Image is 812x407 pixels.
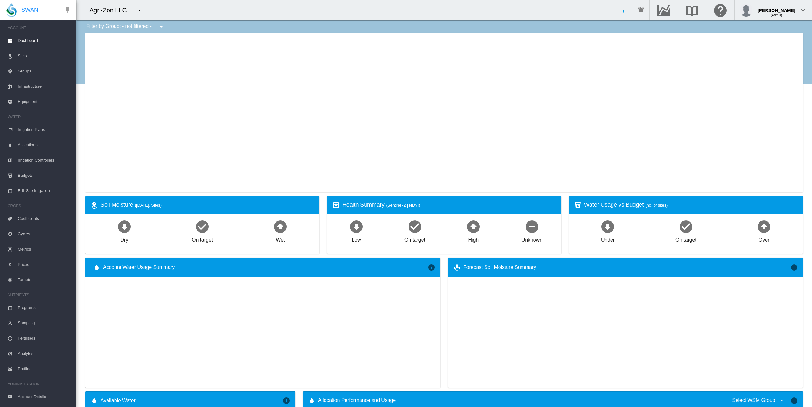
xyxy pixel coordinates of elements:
[195,219,210,234] md-icon: icon-checkbox-marked-circle
[283,397,290,404] md-icon: icon-information
[21,6,38,14] span: SWAN
[90,397,98,404] md-icon: icon-water
[117,219,132,234] md-icon: icon-arrow-down-bold-circle
[101,397,136,404] span: Available Water
[524,219,540,234] md-icon: icon-minus-circle
[273,219,288,234] md-icon: icon-arrow-up-bold-circle
[157,23,165,31] md-icon: icon-menu-down
[93,264,101,271] md-icon: icon-water
[799,6,807,14] md-icon: icon-chevron-down
[103,264,428,271] span: Account Water Usage Summary
[133,4,146,17] button: icon-menu-down
[18,389,71,404] span: Account Details
[468,234,479,244] div: High
[386,203,420,208] span: (Sentinel-2 | NDVI)
[332,201,340,209] md-icon: icon-heart-box-outline
[155,20,168,33] button: icon-menu-down
[18,33,71,48] span: Dashboard
[521,234,542,244] div: Unknown
[756,219,772,234] md-icon: icon-arrow-up-bold-circle
[8,112,71,122] span: WATER
[89,6,133,15] div: Agri-Zon LLC
[8,379,71,389] span: ADMINISTRATION
[637,6,645,14] md-icon: icon-bell-ring
[404,234,425,244] div: On target
[8,290,71,300] span: NUTRIENTS
[18,64,71,79] span: Groups
[81,20,170,33] div: Filter by Group: - not filtered -
[574,201,582,209] md-icon: icon-cup-water
[18,153,71,168] span: Irrigation Controllers
[18,168,71,183] span: Budgets
[713,6,728,14] md-icon: Click here for help
[18,346,71,361] span: Analytes
[645,203,668,208] span: (no. of sites)
[453,264,461,271] md-icon: icon-thermometer-lines
[18,122,71,137] span: Irrigation Plans
[18,361,71,376] span: Profiles
[684,6,700,14] md-icon: Search the knowledge base
[18,331,71,346] span: Fertilisers
[352,234,361,244] div: Low
[18,315,71,331] span: Sampling
[18,242,71,257] span: Metrics
[758,5,795,11] div: [PERSON_NAME]
[731,396,786,405] md-select: {{'ALLOCATION.SELECT_GROUP' | i18next}}
[136,6,143,14] md-icon: icon-menu-down
[342,201,556,209] div: Health Summary
[601,234,615,244] div: Under
[790,264,798,271] md-icon: icon-information
[18,48,71,64] span: Sites
[18,183,71,198] span: Edit Site Irrigation
[64,6,71,14] md-icon: icon-pin
[740,4,752,17] img: profile.jpg
[678,219,694,234] md-icon: icon-checkbox-marked-circle
[8,23,71,33] span: ACCOUNT
[463,264,790,271] div: Forecast Soil Moisture Summary
[90,201,98,209] md-icon: icon-map-marker-radius
[759,234,769,244] div: Over
[18,79,71,94] span: Infrastructure
[18,211,71,226] span: Coefficients
[18,300,71,315] span: Programs
[790,397,798,404] md-icon: icon-information
[18,94,71,109] span: Equipment
[600,219,615,234] md-icon: icon-arrow-down-bold-circle
[466,219,481,234] md-icon: icon-arrow-up-bold-circle
[407,219,423,234] md-icon: icon-checkbox-marked-circle
[120,234,128,244] div: Dry
[675,234,696,244] div: On target
[18,226,71,242] span: Cycles
[771,13,782,17] span: (Admin)
[584,201,798,209] div: Water Usage vs Budget
[308,397,316,404] md-icon: icon-water
[18,272,71,287] span: Targets
[276,234,285,244] div: Wet
[101,201,314,209] div: Soil Moisture
[349,219,364,234] md-icon: icon-arrow-down-bold-circle
[318,397,396,404] span: Allocation Performance and Usage
[135,203,162,208] span: ([DATE], Sites)
[635,4,647,17] button: icon-bell-ring
[6,3,17,17] img: SWAN-Landscape-Logo-Colour-drop.png
[18,137,71,153] span: Allocations
[8,201,71,211] span: CROPS
[18,257,71,272] span: Prices
[428,264,435,271] md-icon: icon-information
[656,6,671,14] md-icon: Go to the Data Hub
[192,234,213,244] div: On target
